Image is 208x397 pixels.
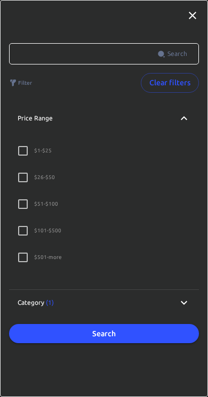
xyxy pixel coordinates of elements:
p: $ 26 - $50 [34,173,55,181]
span: (1) [46,299,54,306]
p: $ 501 - more [34,253,62,261]
p: $ 101 - $500 [34,226,61,234]
div: Price range [9,101,199,135]
span: Search [167,48,187,59]
div: Category (1) [9,290,199,315]
button: Clear filters [141,73,199,93]
p: Price range [18,114,53,123]
p: $ 1 - $25 [34,147,52,155]
p: Filter [18,79,32,87]
button: Search [9,324,199,344]
p: $ 51 - $100 [34,200,58,208]
p: Category [18,298,54,307]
